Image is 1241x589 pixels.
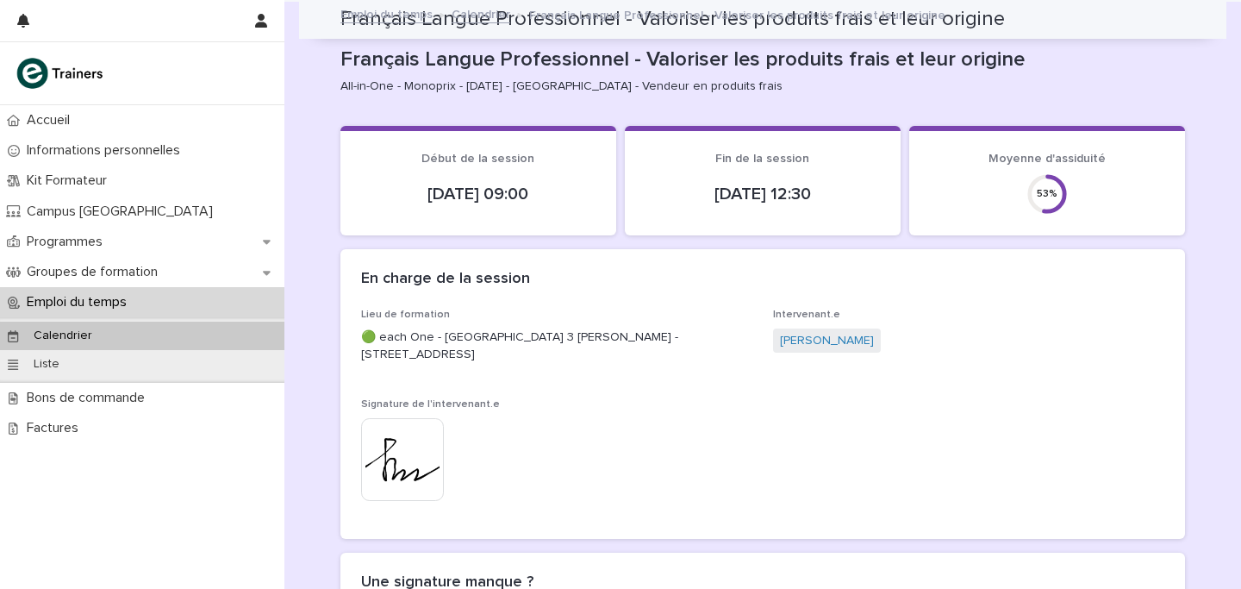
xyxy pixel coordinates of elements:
p: [DATE] 09:00 [361,184,596,204]
span: Début de la session [421,153,534,165]
p: Programmes [20,234,116,250]
p: Français Langue Professionnel - Valoriser les produits frais et leur origine [529,4,945,23]
p: [DATE] 12:30 [645,184,880,204]
p: Emploi du temps [20,294,140,310]
p: Calendrier [20,329,106,343]
span: Intervenant.e [773,310,840,320]
p: 🟢 each One - [GEOGRAPHIC_DATA] 3 [PERSON_NAME] - [STREET_ADDRESS] [361,329,752,365]
p: Kit Formateur [20,172,121,189]
a: Emploi du temps [340,3,433,23]
p: Factures [20,420,92,436]
p: Bons de commande [20,390,159,406]
img: K0CqGN7SDeD6s4JG8KQk [14,56,109,91]
div: 53 % [1026,188,1068,200]
p: Informations personnelles [20,142,194,159]
span: Lieu de formation [361,310,450,320]
p: Français Langue Professionnel - Valoriser les produits frais et leur origine [340,47,1178,72]
a: Calendrier [452,3,510,23]
p: Groupes de formation [20,264,171,280]
p: Accueil [20,112,84,128]
span: Signature de l'intervenant.e [361,399,500,410]
a: [PERSON_NAME] [780,332,874,350]
p: All-in-One - Monoprix - [DATE] - [GEOGRAPHIC_DATA] - Vendeur en produits frais [340,79,1171,94]
p: Liste [20,357,73,372]
span: Moyenne d'assiduité [988,153,1106,165]
span: Fin de la session [715,153,809,165]
p: Campus [GEOGRAPHIC_DATA] [20,204,227,220]
h2: En charge de la session [361,270,530,289]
